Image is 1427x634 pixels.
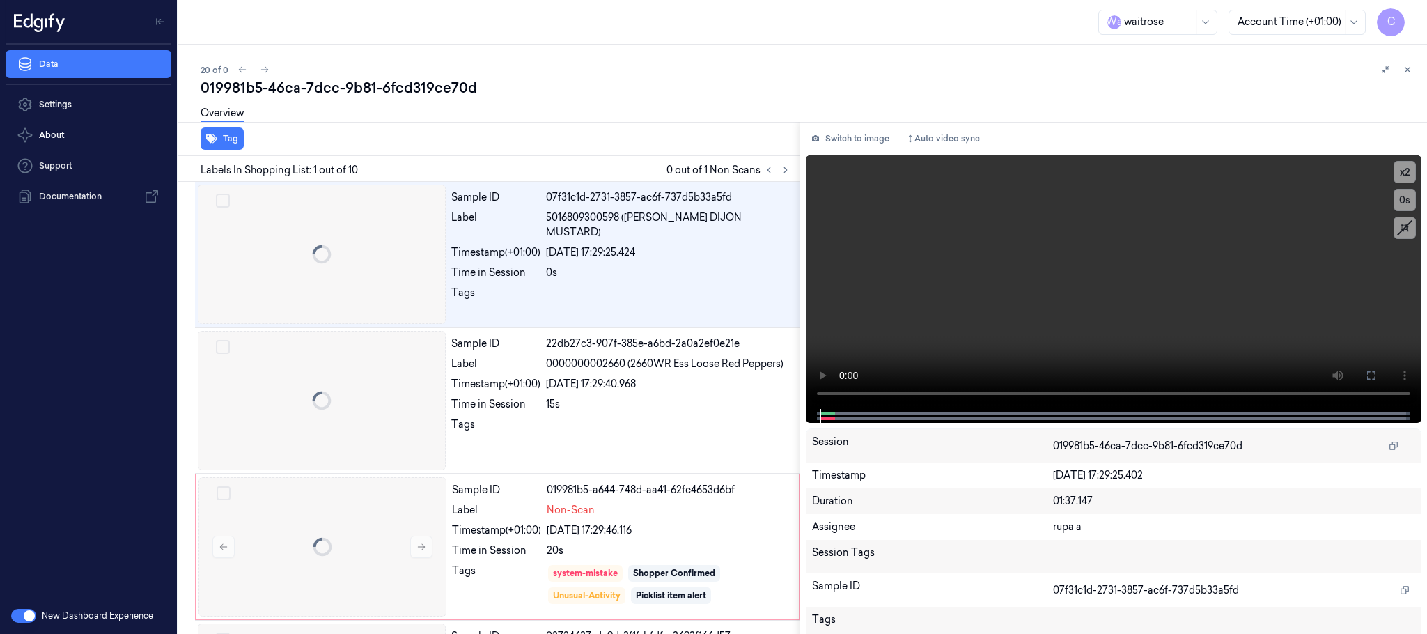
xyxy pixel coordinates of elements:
div: rupa a [1053,520,1415,534]
div: Sample ID [452,483,541,497]
div: Label [451,210,540,240]
div: Assignee [812,520,1053,534]
div: Label [451,357,540,371]
button: Auto video sync [900,127,985,150]
div: Session [812,435,1053,457]
button: Select row [216,340,230,354]
div: Time in Session [451,265,540,280]
button: About [6,121,171,149]
div: 22db27c3-907f-385e-a6bd-2a0a2ef0e21e [546,337,791,351]
a: Documentation [6,183,171,210]
span: Labels In Shopping List: 1 out of 10 [201,163,358,178]
a: Overview [201,106,244,122]
button: Toggle Navigation [149,10,171,33]
div: Time in Session [451,397,540,412]
div: 07f31c1d-2731-3857-ac6f-737d5b33a5fd [546,190,791,205]
div: Label [452,503,541,518]
div: 15s [546,397,791,412]
div: 019981b5-a644-748d-aa41-62fc4653d6bf [547,483,790,497]
div: Duration [812,494,1053,509]
span: 5016809300598 ([PERSON_NAME] DIJON MUSTARD) [546,210,791,240]
span: Non-Scan [547,503,595,518]
button: x2 [1394,161,1416,183]
span: 019981b5-46ca-7dcc-9b81-6fcd319ce70d [1053,439,1242,454]
div: [DATE] 17:29:25.424 [546,245,791,260]
a: Support [6,152,171,180]
span: 07f31c1d-2731-3857-ac6f-737d5b33a5fd [1053,583,1239,598]
div: Timestamp (+01:00) [451,245,540,260]
div: Timestamp (+01:00) [451,377,540,392]
div: Shopper Confirmed [633,567,715,580]
div: Time in Session [452,543,541,558]
div: [DATE] 17:29:40.968 [546,377,791,392]
span: 0 out of 1 Non Scans [666,162,794,178]
div: system-mistake [553,567,618,580]
div: 01:37.147 [1053,494,1415,509]
a: Settings [6,91,171,118]
div: Sample ID [812,579,1053,601]
div: Tags [451,286,540,308]
div: [DATE] 17:29:25.402 [1053,468,1415,483]
button: Select row [217,486,231,500]
div: Tags [452,564,541,605]
div: Session Tags [812,546,1053,568]
button: 0s [1394,189,1416,211]
div: 0s [546,265,791,280]
a: Data [6,50,171,78]
div: 019981b5-46ca-7dcc-9b81-6fcd319ce70d [201,78,1416,98]
div: Sample ID [451,337,540,351]
div: Timestamp [812,468,1053,483]
button: Switch to image [806,127,895,150]
div: 20s [547,543,790,558]
span: W a [1107,15,1121,29]
div: Unusual-Activity [553,589,621,602]
div: Timestamp (+01:00) [452,523,541,538]
button: C [1377,8,1405,36]
span: 20 of 0 [201,64,228,76]
div: Sample ID [451,190,540,205]
span: 0000000002660 (2660WR Ess Loose Red Peppers) [546,357,783,371]
div: Picklist item alert [636,589,706,602]
div: Tags [451,417,540,440]
div: [DATE] 17:29:46.116 [547,523,790,538]
button: Select row [216,194,230,208]
button: Tag [201,127,244,150]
